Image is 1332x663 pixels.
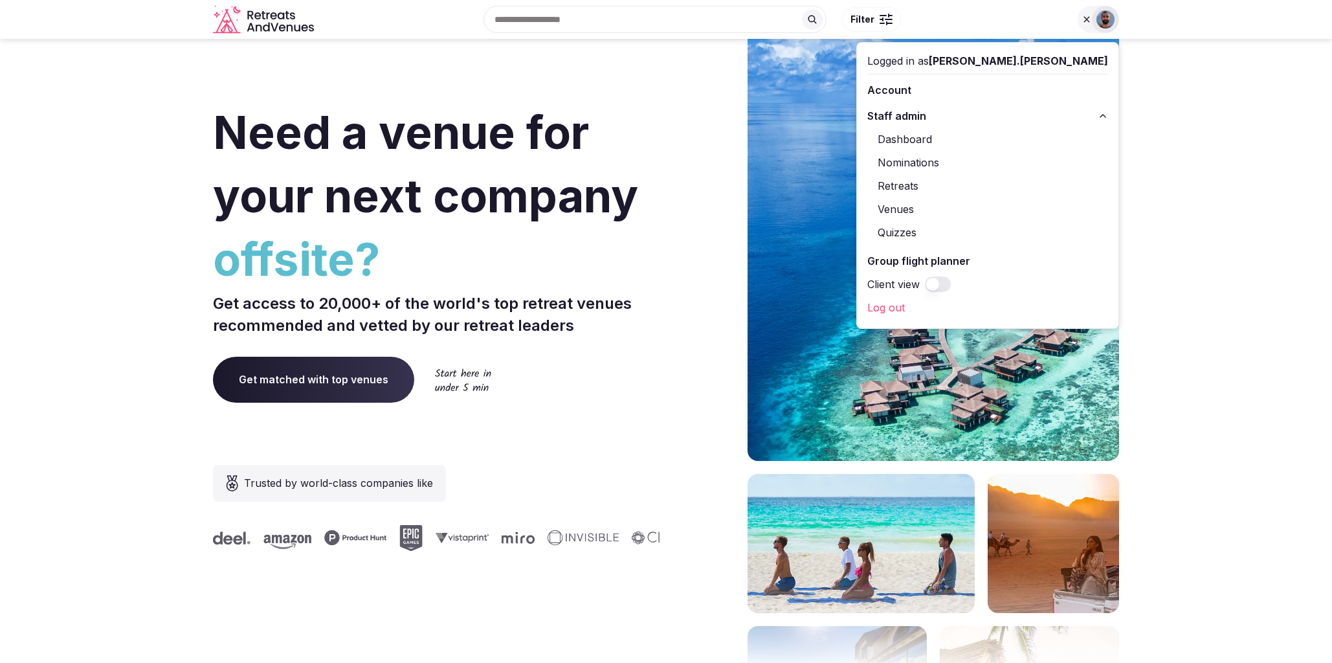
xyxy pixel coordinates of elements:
svg: Retreats and Venues company logo [213,5,316,34]
a: Venues [867,199,1108,219]
p: Get access to 20,000+ of the world's top retreat venues recommended and vetted by our retreat lea... [213,293,661,336]
span: Need a venue for your next company [213,105,638,223]
img: woman sitting in back of truck with camels [988,474,1119,613]
a: Quizzes [867,222,1108,243]
a: Log out [867,297,1108,318]
img: yoga on tropical beach [748,474,975,613]
div: Logged in as [867,53,1108,69]
svg: Epic Games company logo [384,525,407,551]
span: offsite? [213,228,661,291]
button: Filter [842,7,901,32]
a: Get matched with top venues [213,357,414,402]
svg: Vistaprint company logo [420,532,473,543]
a: Account [867,80,1108,100]
svg: Deel company logo [197,532,235,545]
button: Staff admin [867,106,1108,126]
label: Client view [867,276,920,292]
a: Dashboard [867,129,1108,150]
span: Trusted by world-class companies like [244,475,433,491]
img: Start here in under 5 min [435,368,491,391]
svg: Miro company logo [486,532,519,544]
img: oliver.kattan [1096,10,1115,28]
a: Visit the homepage [213,5,316,34]
span: Staff admin [867,108,926,124]
a: Nominations [867,152,1108,173]
a: Group flight planner [867,251,1108,271]
svg: Invisible company logo [532,530,603,546]
span: Filter [850,13,874,26]
span: [PERSON_NAME].[PERSON_NAME] [929,54,1108,67]
a: Retreats [867,175,1108,196]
